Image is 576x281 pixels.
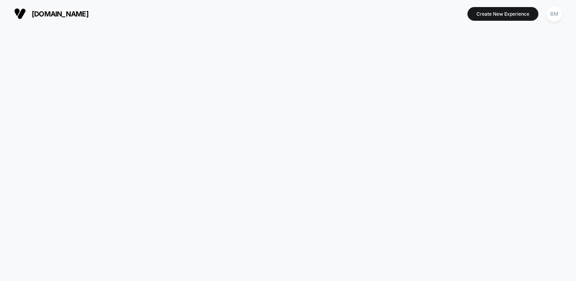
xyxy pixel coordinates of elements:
[14,8,26,20] img: Visually logo
[32,10,89,18] span: [DOMAIN_NAME]
[12,7,91,20] button: [DOMAIN_NAME]
[467,7,538,21] button: Create New Experience
[544,6,564,22] button: BM
[547,6,562,22] div: BM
